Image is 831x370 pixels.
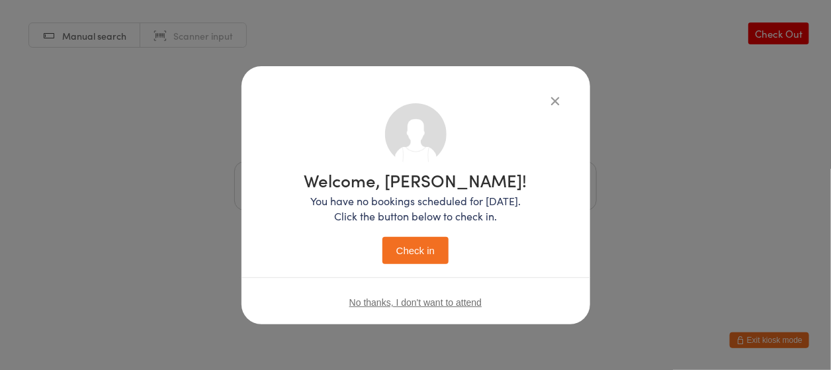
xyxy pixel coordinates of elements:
[349,297,482,308] button: No thanks, I don't want to attend
[382,237,449,264] button: Check in
[304,193,527,224] p: You have no bookings scheduled for [DATE]. Click the button below to check in.
[385,103,447,165] img: no_photo.png
[304,171,527,189] h1: Welcome, [PERSON_NAME]!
